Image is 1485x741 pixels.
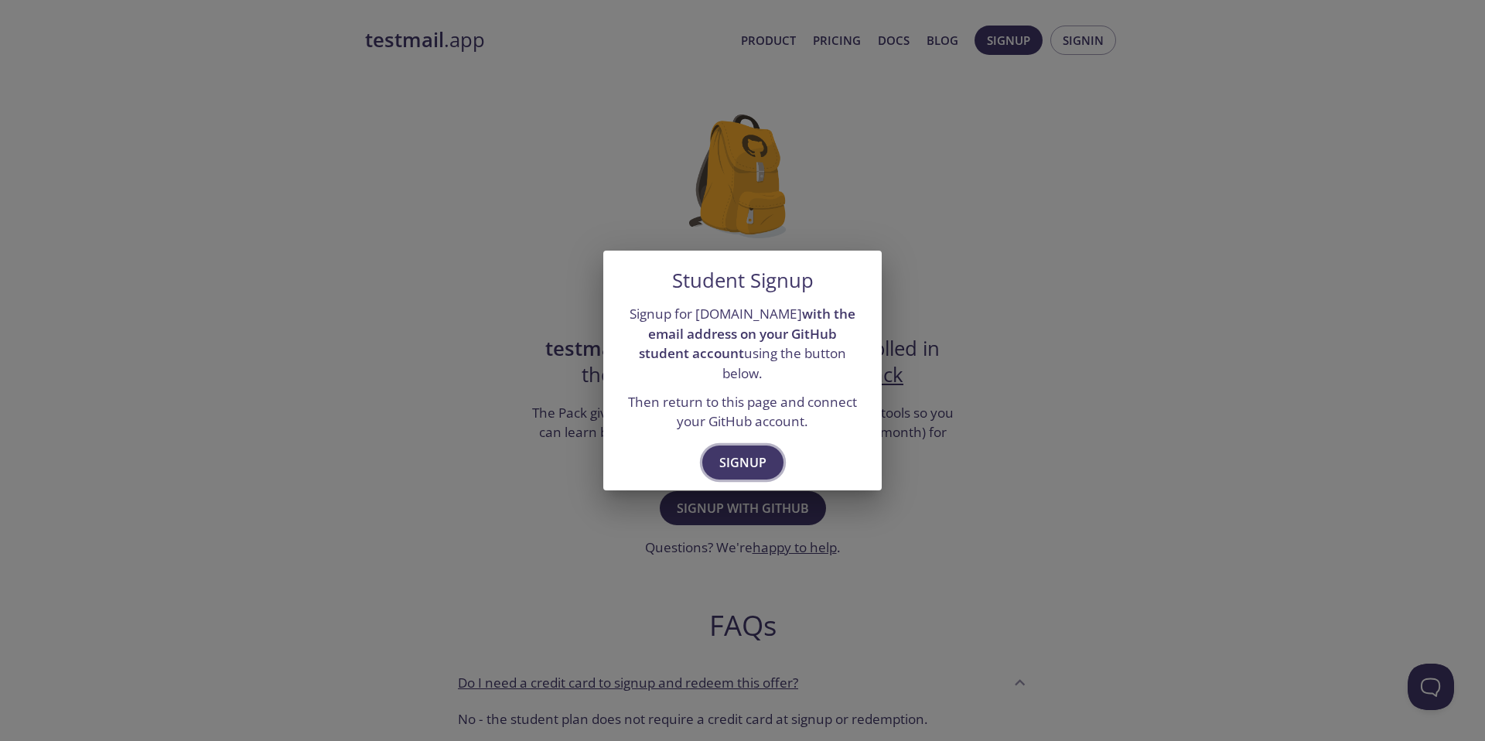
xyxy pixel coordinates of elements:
span: Signup [719,452,766,473]
strong: with the email address on your GitHub student account [639,305,855,362]
button: Signup [702,446,783,480]
p: Signup for [DOMAIN_NAME] using the button below. [622,304,863,384]
h5: Student Signup [672,269,814,292]
p: Then return to this page and connect your GitHub account. [622,392,863,432]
